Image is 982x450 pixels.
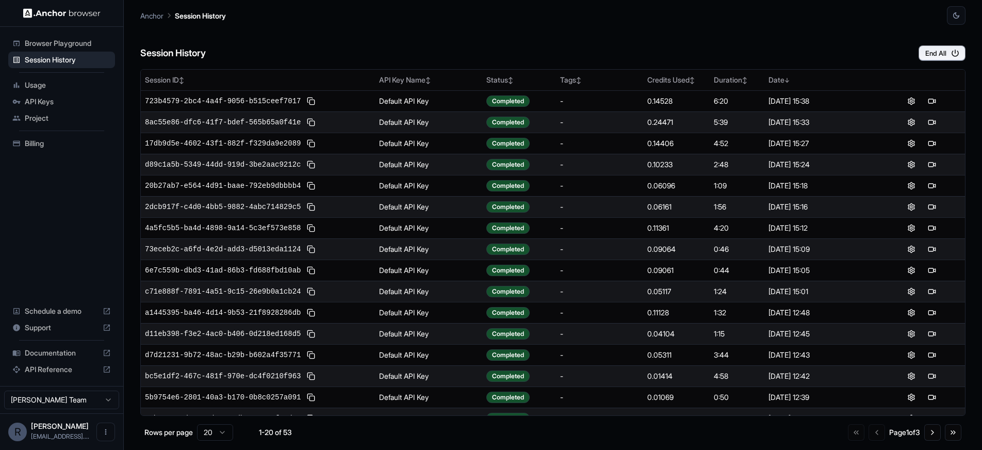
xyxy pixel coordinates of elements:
div: 0:44 [714,265,760,276]
td: Default API Key [375,408,482,429]
span: 723b4579-2bc4-4a4f-9056-b515ceef7017 [145,96,301,106]
div: Completed [486,265,530,276]
div: Completed [486,159,530,170]
div: - [560,223,639,233]
div: 1-20 of 53 [250,427,301,438]
span: ↕ [742,76,747,84]
div: Date [768,75,874,85]
div: - [560,265,639,276]
div: - [560,286,639,297]
div: Completed [486,286,530,297]
div: - [560,117,639,127]
div: 0.09061 [647,265,706,276]
div: - [560,329,639,339]
button: Open menu [96,423,115,441]
div: Completed [486,95,530,107]
td: Default API Key [375,217,482,238]
div: [DATE] 15:18 [768,181,874,191]
p: Anchor [140,10,163,21]
td: Default API Key [375,344,482,365]
div: [DATE] 12:43 [768,350,874,360]
td: Default API Key [375,111,482,133]
div: 0.24471 [647,117,706,127]
div: 1:09 [714,181,760,191]
div: Tags [560,75,639,85]
span: ↓ [784,76,790,84]
div: API Key Name [379,75,478,85]
div: 4:52 [714,138,760,149]
div: Page 1 of 3 [889,427,920,438]
div: Billing [8,135,115,152]
div: [DATE] 15:24 [768,159,874,170]
div: Completed [486,371,530,382]
div: R [8,423,27,441]
span: 4a5fc5b5-ba4d-4898-9a14-5c3ef573e858 [145,223,301,233]
div: 1:24 [714,286,760,297]
span: d7d21231-9b72-48ac-b29b-b602a4f35771 [145,350,301,360]
div: [DATE] 12:39 [768,392,874,403]
td: Default API Key [375,238,482,260]
span: API Reference [25,364,99,375]
div: - [560,181,639,191]
div: [DATE] 12:48 [768,308,874,318]
span: ↕ [179,76,184,84]
div: [DATE] 15:38 [768,96,874,106]
div: Completed [486,180,530,191]
div: - [560,159,639,170]
div: 0.09064 [647,244,706,254]
p: Rows per page [144,427,193,438]
div: [DATE] 15:12 [768,223,874,233]
td: Default API Key [375,302,482,323]
div: Support [8,319,115,336]
td: Default API Key [375,175,482,196]
div: API Keys [8,93,115,110]
div: 0.11128 [647,308,706,318]
div: 0.14406 [647,138,706,149]
img: Anchor Logo [23,8,101,18]
div: [DATE] 12:45 [768,329,874,339]
div: Completed [486,244,530,255]
div: 0.06096 [647,181,706,191]
div: - [560,413,639,424]
div: 0.14528 [647,96,706,106]
div: Completed [486,349,530,361]
span: rcfrias@gmail.com [31,432,89,440]
div: 1:56 [714,202,760,212]
div: - [560,138,639,149]
div: Browser Playground [8,35,115,52]
div: 0.04104 [647,329,706,339]
div: 4:58 [714,413,760,424]
div: - [560,96,639,106]
td: Default API Key [375,387,482,408]
span: Support [25,323,99,333]
span: ↕ [576,76,581,84]
h6: Session History [140,46,206,61]
span: c71e888f-7891-4a51-9c15-26e9b0a1cb24 [145,286,301,297]
div: Completed [486,392,530,403]
div: [DATE] 15:27 [768,138,874,149]
div: 0.10233 [647,159,706,170]
span: Schedule a demo [25,306,99,316]
span: 2dcb917f-c4d0-4bb5-9882-4abc714829c5 [145,202,301,212]
div: Schedule a demo [8,303,115,319]
span: 85b8a78a-da64-4d18-80db-980470fe5d89 [145,413,301,424]
div: 5:39 [714,117,760,127]
div: 6:20 [714,96,760,106]
div: Status [486,75,552,85]
span: 8ac55e86-dfc6-41f7-bdef-565b65a0f41e [145,117,301,127]
div: Completed [486,328,530,340]
div: 0.05311 [647,350,706,360]
div: Completed [486,307,530,318]
span: Browser Playground [25,38,111,49]
td: Default API Key [375,133,482,154]
span: 5b9754e6-2801-40a3-b170-0b8c0257a091 [145,392,301,403]
div: 0:50 [714,392,760,403]
div: 0:46 [714,244,760,254]
div: Usage [8,77,115,93]
div: 0.01069 [647,392,706,403]
div: 0.05117 [647,286,706,297]
div: - [560,350,639,360]
div: 3:44 [714,350,760,360]
span: bc5e1df2-467c-481f-970e-dc4f0210f963 [145,371,301,381]
span: 73eceb2c-a6fd-4e2d-add3-d5013eda1124 [145,244,301,254]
